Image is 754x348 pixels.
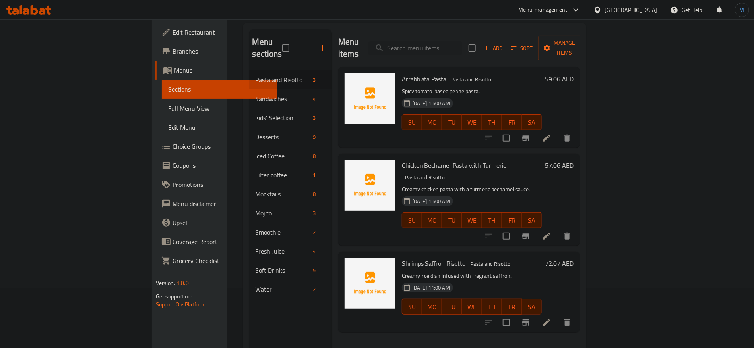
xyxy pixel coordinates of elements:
[409,284,453,292] span: [DATE] 11:00 AM
[310,285,319,294] div: items
[545,38,585,58] span: Manage items
[465,301,479,313] span: WE
[405,117,419,128] span: SU
[482,114,502,130] button: TH
[168,123,271,132] span: Edit Menu
[174,65,271,75] span: Menus
[402,173,448,182] div: Pasta and Risotto
[545,73,574,85] h6: 59.06 AED
[256,227,310,237] span: Smoothie
[445,301,459,313] span: TU
[256,285,310,294] span: Water
[162,99,278,118] a: Full Menu View
[168,85,271,94] span: Sections
[345,160,395,211] img: Chicken Bechamel Pasta with Turmeric
[173,237,271,246] span: Coverage Report
[511,44,533,53] span: Sort
[545,258,574,269] h6: 72.07 AED
[409,100,453,107] span: [DATE] 11:00 AM
[545,160,574,171] h6: 57.06 AED
[467,260,514,269] div: Pasta and Risotto
[310,208,319,218] div: items
[525,301,539,313] span: SA
[516,227,535,246] button: Branch-specific-item
[249,185,332,204] div: Mocktails8
[256,208,310,218] span: Mojito
[256,170,310,180] span: Filter coffee
[402,185,542,194] p: Creamy chicken pasta with a turmeric bechamel sauce.
[310,114,319,122] span: 3
[249,204,332,223] div: Mojito3
[402,160,506,171] span: Chicken Bechamel Pasta with Turmeric
[249,89,332,108] div: Sandwiches4
[173,27,271,37] span: Edit Restaurant
[310,171,319,179] span: 1
[155,23,278,42] a: Edit Restaurant
[310,210,319,217] span: 3
[156,291,192,302] span: Get support on:
[155,156,278,175] a: Coupons
[249,70,332,89] div: Pasta and Risotto3
[310,286,319,293] span: 2
[445,215,459,226] span: TU
[249,242,332,261] div: Fresh Juice4
[522,299,542,315] button: SA
[542,133,551,143] a: Edit menu item
[502,212,522,228] button: FR
[442,212,462,228] button: TU
[442,299,462,315] button: TU
[483,44,504,53] span: Add
[402,73,447,85] span: Arrabbiata Pasta
[256,265,310,275] span: Soft Drinks
[256,151,310,161] span: Iced Coffee
[310,152,319,160] span: 8
[558,313,577,332] button: delete
[522,114,542,130] button: SA
[156,278,175,288] span: Version:
[256,189,310,199] span: Mocktails
[256,132,310,142] span: Desserts
[155,137,278,156] a: Choice Groups
[409,198,453,205] span: [DATE] 11:00 AM
[465,117,479,128] span: WE
[310,170,319,180] div: items
[310,113,319,123] div: items
[155,213,278,232] a: Upsell
[448,75,495,84] span: Pasta and Risotto
[345,258,395,309] img: Shrimps Saffron Risotto
[502,299,522,315] button: FR
[485,117,499,128] span: TH
[294,38,313,58] span: Sort sections
[505,215,519,226] span: FR
[155,175,278,194] a: Promotions
[422,114,442,130] button: MO
[162,118,278,137] a: Edit Menu
[405,301,419,313] span: SU
[256,75,310,85] div: Pasta and Risotto
[155,42,278,61] a: Branches
[310,229,319,236] span: 2
[173,46,271,56] span: Branches
[338,36,359,60] h2: Menu items
[310,151,319,161] div: items
[310,189,319,199] div: items
[162,80,278,99] a: Sections
[310,76,319,84] span: 3
[464,40,481,56] span: Select section
[538,36,591,60] button: Manage items
[509,42,535,54] button: Sort
[425,215,439,226] span: MO
[310,75,319,85] div: items
[481,42,506,54] span: Add item
[310,94,319,104] div: items
[249,108,332,127] div: Kids' Selection3
[368,41,462,55] input: search
[256,246,310,256] span: Fresh Juice
[482,299,502,315] button: TH
[345,73,395,124] img: Arrabbiata Pasta
[310,95,319,103] span: 4
[173,199,271,208] span: Menu disclaimer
